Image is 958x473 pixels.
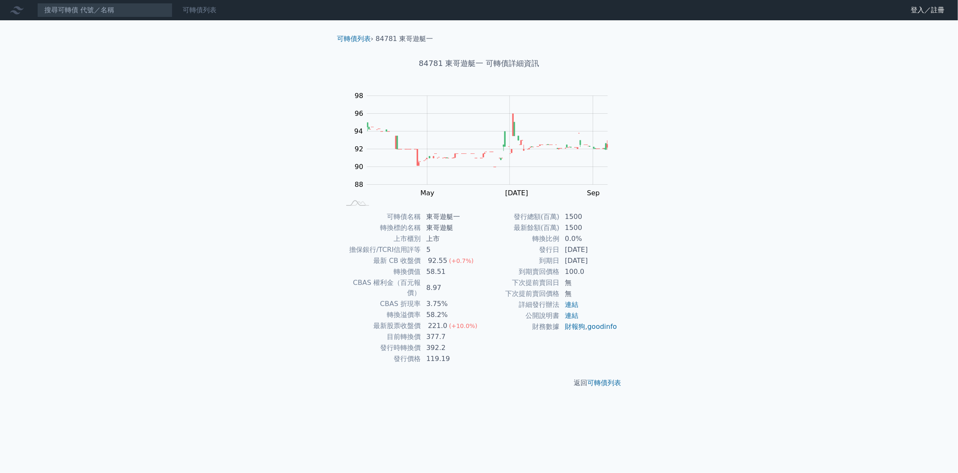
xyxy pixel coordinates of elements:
td: 下次提前賣回價格 [479,288,560,299]
td: CBAS 權利金（百元報價） [340,277,421,298]
td: 377.7 [421,331,479,342]
td: 轉換比例 [479,233,560,244]
g: Chart [350,92,621,197]
h1: 84781 東哥遊艇一 可轉債詳細資訊 [330,57,628,69]
td: 東哥遊艇 [421,222,479,233]
span: (+0.7%) [449,257,474,264]
td: 財務數據 [479,321,560,332]
a: 可轉債列表 [183,6,216,14]
li: › [337,34,373,44]
td: 58.51 [421,266,479,277]
td: 最新股票收盤價 [340,320,421,331]
td: 1500 [560,222,618,233]
td: 東哥遊艇一 [421,211,479,222]
td: 無 [560,288,618,299]
td: 發行價格 [340,353,421,364]
td: 1500 [560,211,618,222]
input: 搜尋可轉債 代號／名稱 [37,3,172,17]
td: 上市櫃別 [340,233,421,244]
td: , [560,321,618,332]
tspan: 98 [355,92,363,100]
td: 轉換標的名稱 [340,222,421,233]
p: 返回 [330,378,628,388]
td: 轉換溢價率 [340,309,421,320]
span: (+10.0%) [449,323,477,329]
td: 119.19 [421,353,479,364]
td: 發行總額(百萬) [479,211,560,222]
td: 發行時轉換價 [340,342,421,353]
td: 3.75% [421,298,479,309]
td: 0.0% [560,233,618,244]
td: 轉換價值 [340,266,421,277]
tspan: 94 [354,127,363,135]
td: 最新 CB 收盤價 [340,255,421,266]
td: 到期日 [479,255,560,266]
div: 92.55 [426,256,449,266]
tspan: 92 [355,145,363,153]
td: [DATE] [560,244,618,255]
a: goodinfo [587,323,617,331]
a: 連結 [565,312,578,320]
li: 84781 東哥遊艇一 [376,34,433,44]
td: 無 [560,277,618,288]
td: 發行日 [479,244,560,255]
td: 下次提前賣回日 [479,277,560,288]
td: 8.97 [421,277,479,298]
div: 聊天小工具 [916,432,958,473]
a: 財報狗 [565,323,585,331]
td: 5 [421,244,479,255]
td: CBAS 折現率 [340,298,421,309]
a: 登入／註冊 [904,3,951,17]
td: 上市 [421,233,479,244]
tspan: 90 [355,163,363,171]
td: 擔保銀行/TCRI信用評等 [340,244,421,255]
tspan: 88 [355,180,363,189]
td: 詳細發行辦法 [479,299,560,310]
a: 連結 [565,301,578,309]
td: 100.0 [560,266,618,277]
a: 可轉債列表 [587,379,621,387]
a: 可轉債列表 [337,35,371,43]
td: 392.2 [421,342,479,353]
div: 221.0 [426,321,449,331]
td: 可轉債名稱 [340,211,421,222]
tspan: Sep [587,189,600,197]
td: [DATE] [560,255,618,266]
td: 到期賣回價格 [479,266,560,277]
tspan: 96 [355,109,363,118]
tspan: [DATE] [505,189,528,197]
td: 公開說明書 [479,310,560,321]
iframe: Chat Widget [916,432,958,473]
td: 目前轉換價 [340,331,421,342]
td: 58.2% [421,309,479,320]
td: 最新餘額(百萬) [479,222,560,233]
tspan: May [420,189,434,197]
